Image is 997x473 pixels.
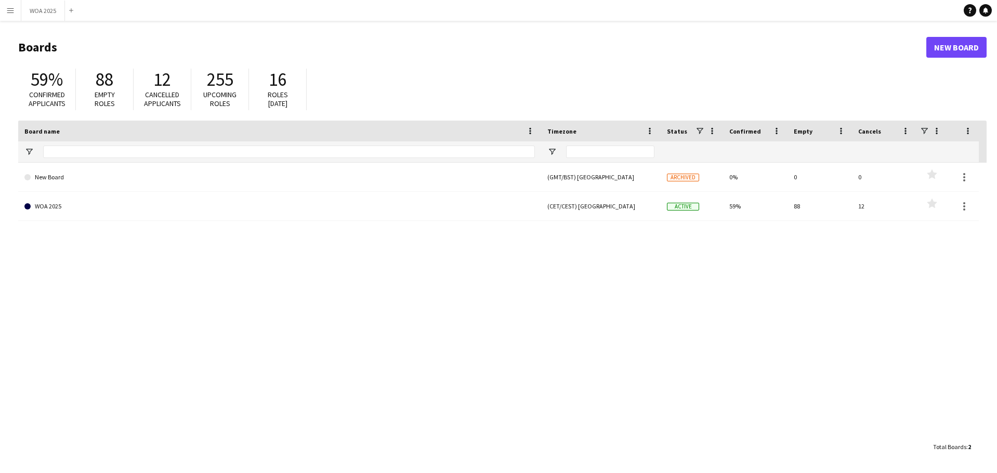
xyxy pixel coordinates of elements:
span: Timezone [547,127,576,135]
input: Timezone Filter Input [566,146,654,158]
span: Upcoming roles [203,90,237,108]
div: 0 [788,163,852,191]
button: WOA 2025 [21,1,65,21]
div: (CET/CEST) [GEOGRAPHIC_DATA] [541,192,661,220]
div: (GMT/BST) [GEOGRAPHIC_DATA] [541,163,661,191]
span: 59% [31,68,63,91]
span: Active [667,203,699,211]
span: Confirmed applicants [29,90,65,108]
div: 59% [723,192,788,220]
span: Status [667,127,687,135]
div: : [933,437,971,457]
span: Empty roles [95,90,115,108]
span: Confirmed [729,127,761,135]
div: 12 [852,192,916,220]
span: 12 [153,68,171,91]
input: Board name Filter Input [43,146,535,158]
h1: Boards [18,40,926,55]
div: 0 [852,163,916,191]
span: Board name [24,127,60,135]
span: Total Boards [933,443,966,451]
span: 16 [269,68,286,91]
a: WOA 2025 [24,192,535,221]
span: Roles [DATE] [268,90,288,108]
button: Open Filter Menu [547,147,557,156]
span: 255 [207,68,233,91]
button: Open Filter Menu [24,147,34,156]
div: 0% [723,163,788,191]
div: 88 [788,192,852,220]
span: Empty [794,127,812,135]
span: Cancelled applicants [144,90,181,108]
span: Archived [667,174,699,181]
a: New Board [24,163,535,192]
span: 2 [968,443,971,451]
span: Cancels [858,127,881,135]
a: New Board [926,37,987,58]
span: 88 [96,68,113,91]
